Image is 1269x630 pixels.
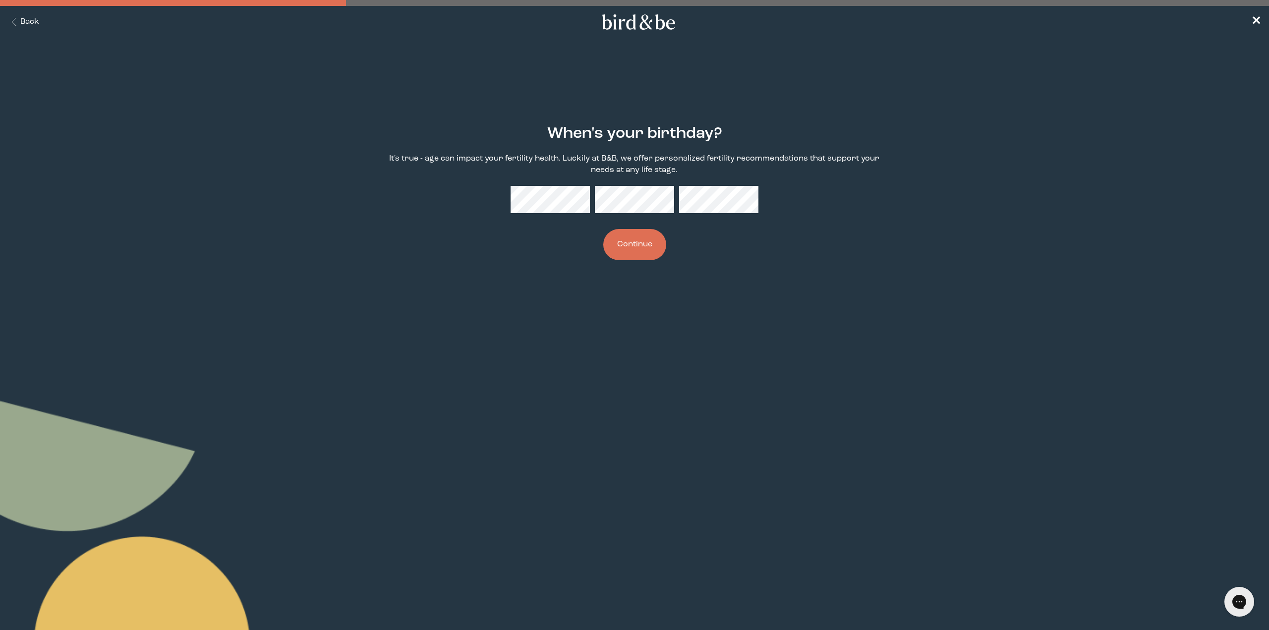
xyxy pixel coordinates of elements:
button: Continue [603,229,666,260]
p: It's true - age can impact your fertility health. Luckily at B&B, we offer personalized fertility... [387,153,882,176]
span: ✕ [1251,16,1261,28]
h2: When's your birthday? [547,122,722,145]
iframe: Gorgias live chat messenger [1219,583,1259,620]
button: Back Button [8,16,39,28]
a: ✕ [1251,13,1261,31]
